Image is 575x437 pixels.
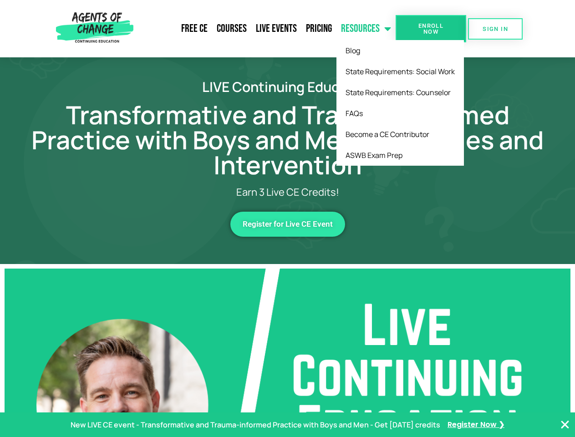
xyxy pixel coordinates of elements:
a: Enroll Now [396,15,466,42]
a: Courses [212,17,251,40]
p: New LIVE CE event - Transformative and Trauma-informed Practice with Boys and Men - Get [DATE] cr... [71,418,440,432]
a: Pricing [301,17,336,40]
a: FAQs [336,103,464,124]
a: Register for Live CE Event [230,212,345,237]
a: Resources [336,17,396,40]
a: State Requirements: Social Work [336,61,464,82]
ul: Resources [336,40,464,166]
a: Register Now ❯ [448,418,504,432]
p: Earn 3 Live CE Credits! [65,187,511,198]
button: Close Banner [560,419,570,430]
h1: Transformative and Trauma-informed Practice with Boys and Men: Strategies and Intervention [28,102,547,178]
a: Blog [336,40,464,61]
a: State Requirements: Counselor [336,82,464,103]
a: SIGN IN [468,18,523,40]
a: ASWB Exam Prep [336,145,464,166]
a: Live Events [251,17,301,40]
span: Enroll Now [410,23,452,35]
span: SIGN IN [483,26,508,32]
a: Free CE [177,17,212,40]
h2: LIVE Continuing Education [28,80,547,93]
span: Register for Live CE Event [243,220,333,228]
a: Become a CE Contributor [336,124,464,145]
nav: Menu [137,17,396,40]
